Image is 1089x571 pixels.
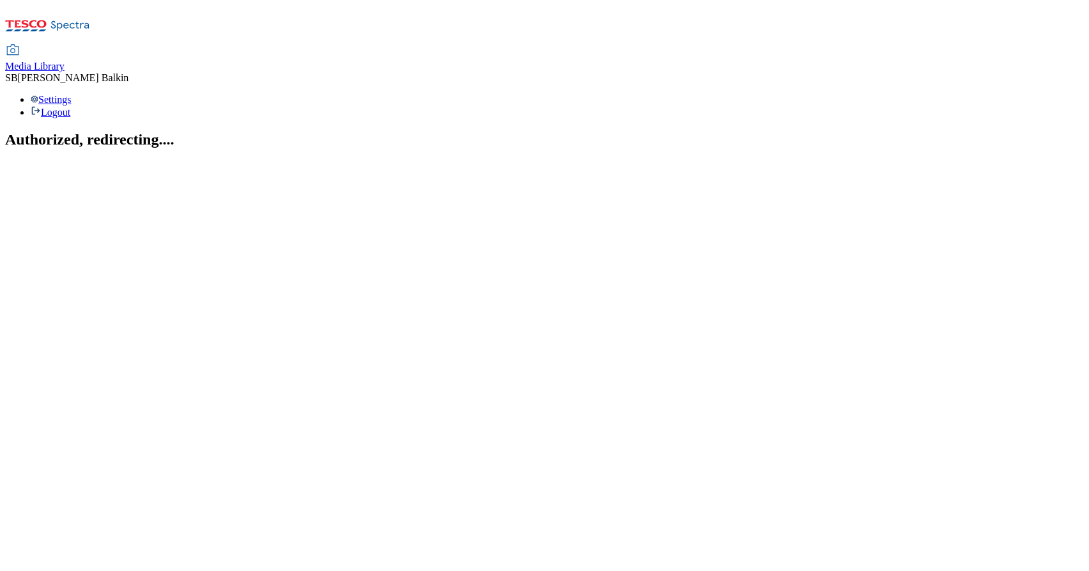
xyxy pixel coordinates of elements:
a: Logout [31,107,70,118]
a: Settings [31,94,72,105]
span: SB [5,72,18,83]
span: Media Library [5,61,65,72]
a: Media Library [5,45,65,72]
h2: Authorized, redirecting.... [5,131,1084,148]
span: [PERSON_NAME] Balkin [18,72,129,83]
